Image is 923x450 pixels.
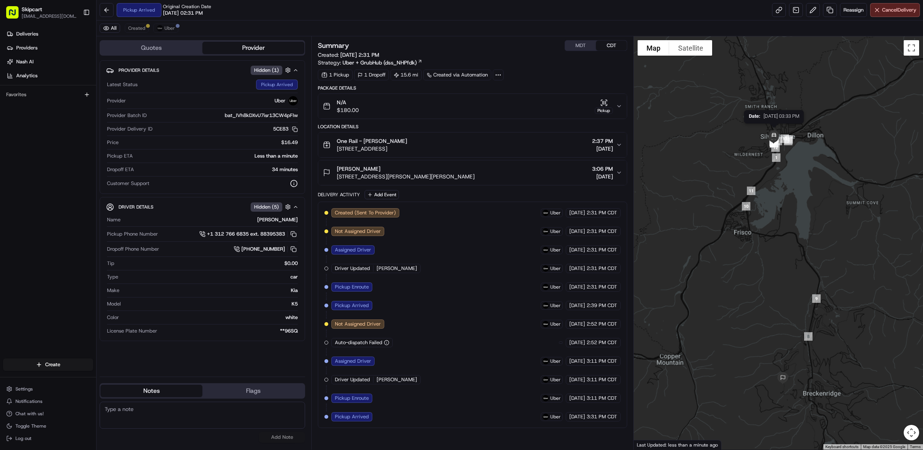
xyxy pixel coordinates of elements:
img: uber-new-logo.jpeg [543,302,549,309]
button: Reassign [840,3,867,17]
a: Terms [910,445,921,449]
span: Uber [550,395,561,401]
span: Provider Delivery ID [107,126,153,132]
div: Kia [122,287,298,294]
span: Uber [550,414,561,420]
span: 2:52 PM CDT [587,321,617,328]
span: [PHONE_NUMBER] [241,246,285,253]
div: 13 [777,131,792,146]
button: Flags [202,385,304,397]
button: Pickup [595,99,613,114]
button: MDT [565,41,596,51]
span: 3:11 PM CDT [587,376,617,383]
a: +1 312 766 6835 ext. 88395383 [199,230,298,238]
span: [DATE] [569,284,585,290]
input: Clear [20,50,127,58]
a: [PHONE_NUMBER] [234,245,298,253]
span: Price [107,139,119,146]
button: Uber [153,24,178,33]
span: 2:31 PM CDT [587,246,617,253]
button: Start new chat [131,76,141,85]
span: Color [107,314,119,321]
div: Strategy: [318,59,422,66]
div: We're available if you need us! [26,82,98,88]
span: $180.00 [337,106,359,114]
img: uber-new-logo.jpeg [543,358,549,364]
span: Pickup Arrived [335,413,369,420]
button: Log out [3,433,93,444]
span: Date : [748,113,760,119]
h3: Summary [318,42,349,49]
span: [DATE] [569,358,585,365]
button: Provider [202,42,304,54]
span: Uber + GrubHub (dss_NHPfdk) [343,59,417,66]
span: Provider Batch ID [107,112,147,119]
span: Created [128,25,145,31]
span: 2:37 PM [592,137,613,145]
div: $0.00 [117,260,298,267]
img: uber-new-logo.jpeg [543,284,549,290]
button: Show satellite imagery [669,40,712,56]
span: Skipcart [22,5,42,13]
button: Toggle fullscreen view [904,40,919,56]
img: uber-new-logo.jpeg [288,96,298,105]
span: [DATE] [569,209,585,216]
button: Settings [3,384,93,394]
button: Driver DetailsHidden (5) [106,200,299,213]
span: Latest Status [107,81,137,88]
span: bat_IVh8kDXvU7isr13CW4pFIw [225,112,298,119]
div: 📗 [8,113,14,119]
span: Dropoff ETA [107,166,134,173]
a: Deliveries [3,28,96,40]
button: Provider DetailsHidden (1) [106,64,299,76]
span: 3:06 PM [592,165,613,173]
span: License Plate Number [107,328,157,335]
span: Model [107,301,121,307]
span: [STREET_ADDRESS][PERSON_NAME][PERSON_NAME] [337,173,475,180]
span: [DATE] [569,228,585,235]
button: One Rail - [PERSON_NAME][STREET_ADDRESS]2:37 PM[DATE] [318,132,627,157]
span: Nash AI [16,58,34,65]
div: K5 [124,301,298,307]
span: Settings [15,386,33,392]
span: Uber [550,284,561,290]
span: Reassign [843,7,864,14]
span: Pickup Enroute [335,284,369,290]
span: Uber [550,302,561,309]
span: Uber [165,25,175,31]
button: Notifications [3,396,93,407]
div: 15.6 mi [390,70,422,80]
span: [PERSON_NAME] [377,376,417,383]
a: Powered byPylon [54,131,93,137]
img: Nash [8,8,23,23]
span: Uber [550,377,561,383]
span: Not Assigned Driver [335,321,381,328]
span: Assigned Driver [335,358,371,365]
span: Chat with us! [15,411,44,417]
div: car [121,273,298,280]
div: 💻 [65,113,71,119]
span: Uber [550,321,561,327]
span: Providers [16,44,37,51]
span: Hidden ( 1 ) [254,67,279,74]
div: [PERSON_NAME] [124,216,298,223]
div: Package Details [318,85,627,91]
button: Hidden (1) [251,65,293,75]
span: Make [107,287,119,294]
span: Not Assigned Driver [335,228,381,235]
span: 3:31 PM CDT [587,413,617,420]
span: API Documentation [73,112,124,120]
span: Pickup Phone Number [107,231,158,238]
div: Pickup [595,107,613,114]
span: Provider [107,97,126,104]
div: 1 Dropoff [354,70,389,80]
div: 10 [739,199,753,214]
div: 1 Pickup [318,70,353,80]
span: Analytics [16,72,37,79]
div: Delivery Activity [318,192,360,198]
span: [DATE] [569,321,585,328]
button: [EMAIL_ADDRESS][DOMAIN_NAME] [22,13,77,19]
span: Driver Details [119,204,153,210]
